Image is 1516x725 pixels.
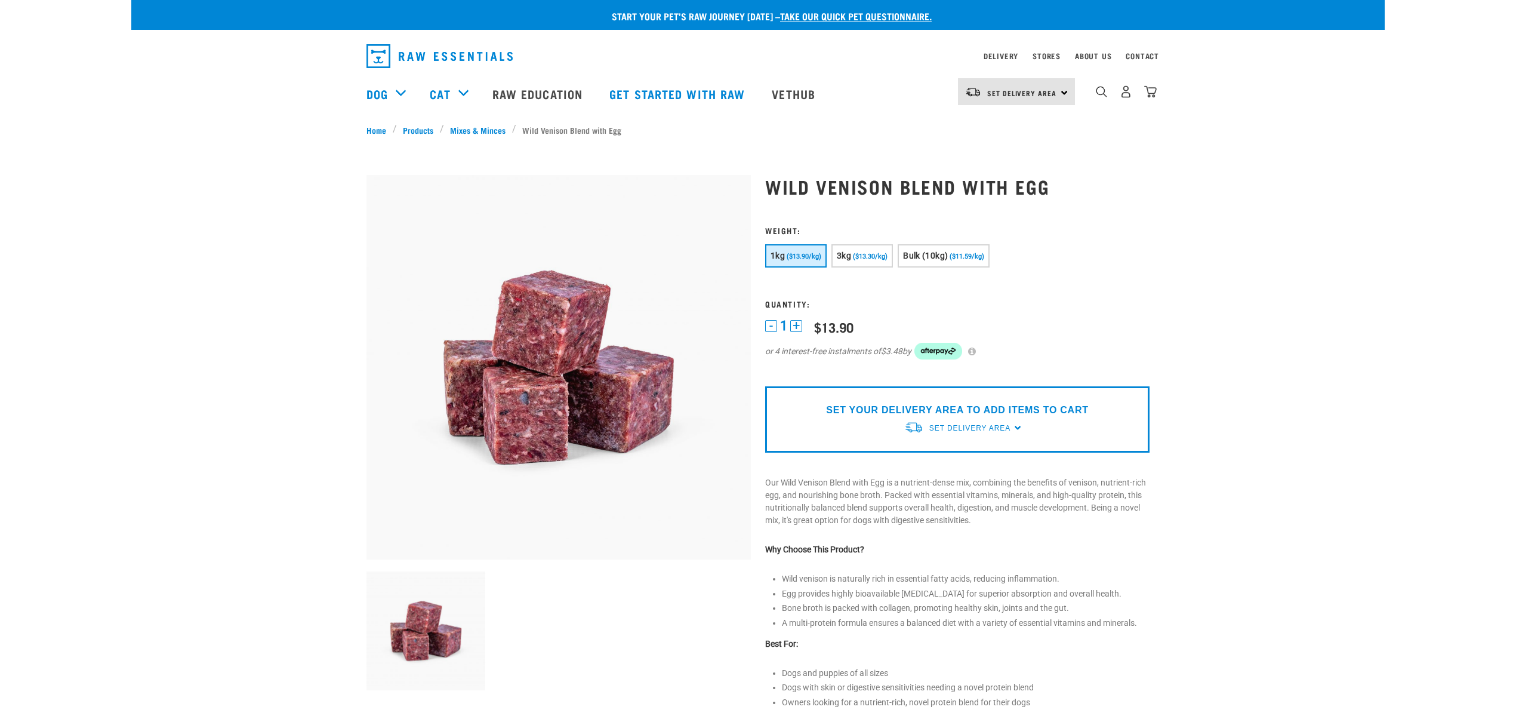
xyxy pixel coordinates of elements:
li: Bone broth is packed with collagen, promoting healthy skin, joints and the gut. [782,602,1150,615]
img: home-icon-1@2x.png [1096,86,1107,97]
img: home-icon@2x.png [1144,85,1157,98]
span: ($11.59/kg) [950,253,984,260]
li: Owners looking for a nutrient-rich, novel protein blend for their dogs [782,696,1150,709]
p: SET YOUR DELIVERY AREA TO ADD ITEMS TO CART [826,403,1088,417]
a: Delivery [984,54,1018,58]
li: Egg provides highly bioavailable [MEDICAL_DATA] for superior absorption and overall health. [782,588,1150,600]
li: Dogs and puppies of all sizes [782,667,1150,680]
a: Products [397,124,440,136]
a: Raw Education [480,70,597,118]
p: Start your pet’s raw journey [DATE] – [140,9,1394,23]
a: Stores [1033,54,1061,58]
span: 3kg [837,251,851,260]
img: Afterpay [914,343,962,360]
img: van-moving.png [904,421,923,434]
img: user.png [1120,85,1132,98]
h3: Quantity: [765,299,1150,308]
img: van-moving.png [965,87,981,97]
span: 1kg [771,251,785,260]
li: Wild venison is naturally rich in essential fatty acids, reducing inflammation. [782,573,1150,585]
button: - [765,320,777,332]
div: or 4 interest-free instalments of by [765,343,1150,360]
button: 3kg ($13.30/kg) [831,244,893,268]
p: Our Wild Venison Blend with Egg is a nutrient-dense mix, combining the benefits of venison, nutri... [765,477,1150,527]
span: 1 [780,320,787,332]
a: Contact [1126,54,1159,58]
span: Set Delivery Area [987,91,1056,95]
a: take our quick pet questionnaire. [780,13,932,19]
a: Get started with Raw [597,70,760,118]
span: Bulk (10kg) [903,251,948,260]
img: Venison Egg 1616 [366,175,751,560]
h1: Wild Venison Blend with Egg [765,176,1150,197]
li: Dogs with skin or digestive sensitivities needing a novel protein blend [782,681,1150,694]
span: ($13.30/kg) [853,253,888,260]
a: Mixes & Minces [444,124,512,136]
button: 1kg ($13.90/kg) [765,244,827,268]
span: ($13.90/kg) [787,253,821,260]
div: $13.90 [814,320,853,334]
a: About Us [1075,54,1111,58]
a: Cat [430,85,450,103]
li: A multi-protein formula ensures a balanced diet with a variety of essential vitamins and minerals. [782,617,1150,629]
img: Raw Essentials Logo [366,44,513,68]
h3: Weight: [765,226,1150,235]
a: Vethub [760,70,830,118]
a: Home [366,124,393,136]
strong: Best For: [765,639,798,649]
a: Dog [366,85,388,103]
button: Bulk (10kg) ($11.59/kg) [898,244,990,268]
nav: breadcrumbs [366,124,1150,136]
span: Set Delivery Area [929,424,1010,432]
button: + [790,320,802,332]
span: $3.48 [881,345,902,358]
nav: dropdown navigation [357,39,1159,73]
nav: dropdown navigation [131,70,1385,118]
img: Venison Egg 1616 [366,572,485,690]
strong: Why Choose This Product? [765,545,864,554]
